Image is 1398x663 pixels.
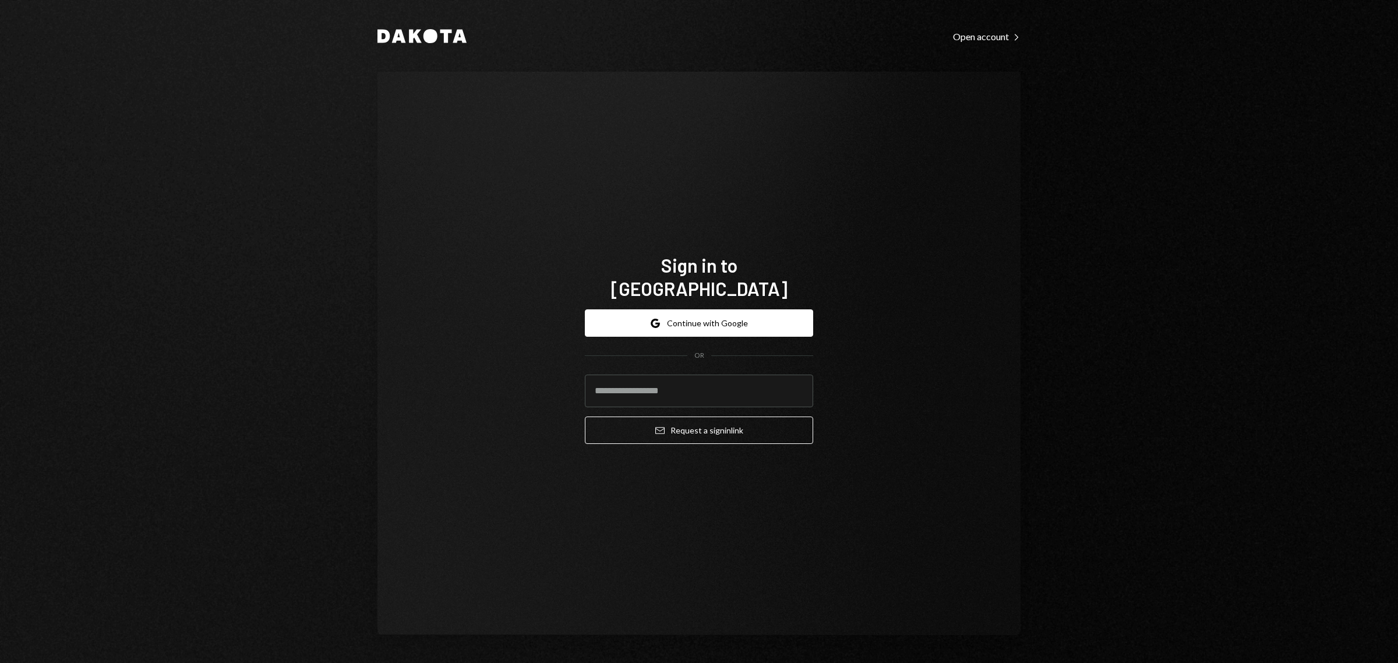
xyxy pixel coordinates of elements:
a: Open account [953,30,1021,43]
div: OR [694,351,704,361]
h1: Sign in to [GEOGRAPHIC_DATA] [585,253,813,300]
div: Open account [953,31,1021,43]
button: Continue with Google [585,309,813,337]
button: Request a signinlink [585,417,813,444]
